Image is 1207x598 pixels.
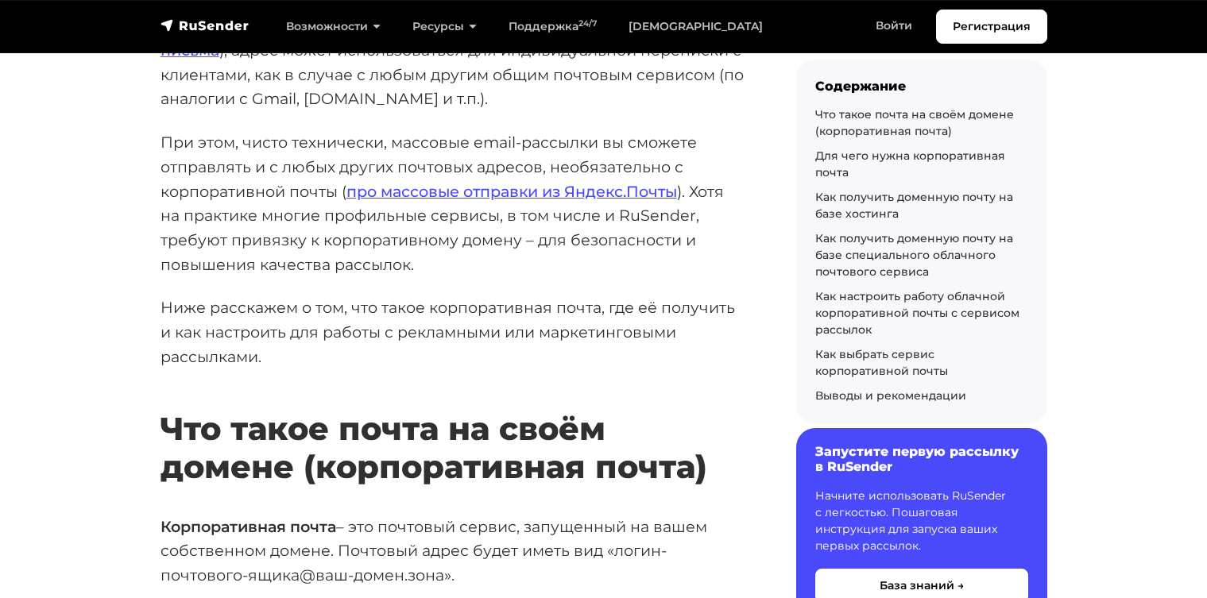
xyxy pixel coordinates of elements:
[815,388,966,403] a: Выводы и рекомендации
[161,16,700,60] a: транзакционные письма
[161,515,745,588] p: – это почтовый сервис, запущенный на вашем собственном домене. Почтовый адрес будет иметь вид «ло...
[161,130,745,276] p: При этом, чисто технически, массовые email-рассылки вы сможете отправлять и с любых других почтов...
[161,17,250,33] img: RuSender
[936,10,1047,44] a: Регистрация
[815,190,1013,221] a: Как получить доменную почту на базе хостинга
[815,444,1028,474] h6: Запустите первую рассылку в RuSender
[815,107,1014,138] a: Что такое почта на своём домене (корпоративная почта)
[397,10,493,43] a: Ресурсы
[346,182,677,201] a: про массовые отправки из Яндекс.Почты
[493,10,613,43] a: Поддержка24/7
[815,231,1013,279] a: Как получить доменную почту на базе специального облачного почтового сервиса
[815,488,1028,554] p: Начните использовать RuSender с легкостью. Пошаговая инструкция для запуска ваших первых рассылок.
[613,10,779,43] a: [DEMOGRAPHIC_DATA]
[161,363,745,486] h2: Что такое почта на своём домене (корпоративная почта)
[578,18,597,29] sup: 24/7
[270,10,397,43] a: Возможности
[815,149,1005,179] a: Для чего нужна корпоративная почта
[161,517,336,536] strong: Корпоративная почта
[815,79,1028,94] div: Содержание
[815,347,948,378] a: Как выбрать сервис корпоративной почты
[161,295,745,368] p: Ниже расскажем о том, что такое корпоративная почта, где её получить и как настроить для работы с...
[860,10,928,42] a: Войти
[815,289,1019,337] a: Как настроить работу облачной корпоративной почты с сервисом рассылок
